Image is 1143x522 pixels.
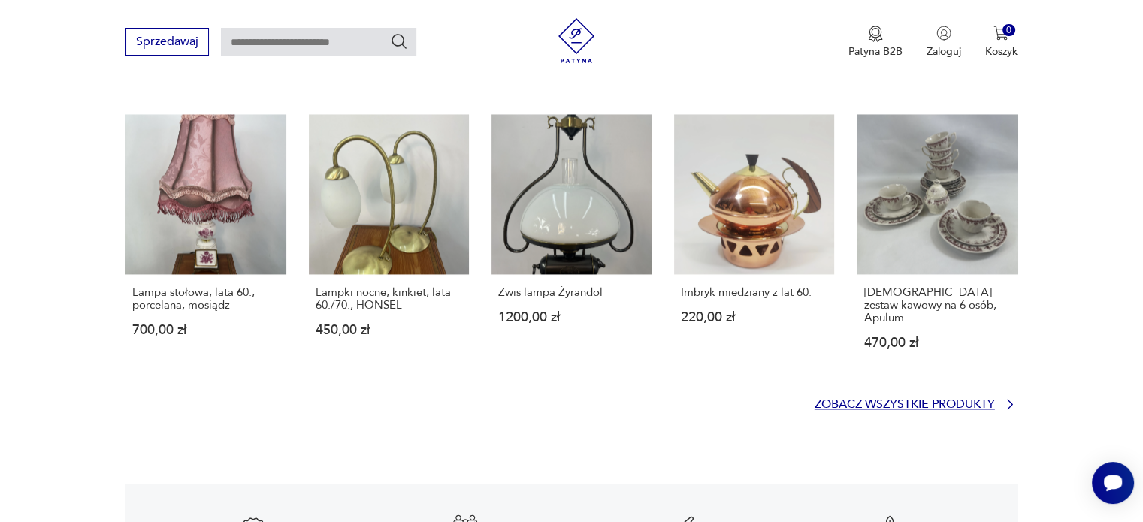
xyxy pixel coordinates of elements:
p: Lampki nocne, kinkiet, lata 60./70., HONSEL [316,286,462,312]
button: Sprzedawaj [125,28,209,56]
p: Lampa stołowa, lata 60., porcelana, mosiądz [132,286,279,312]
button: Zaloguj [927,26,961,59]
p: Imbryk miedziany z lat 60. [681,286,827,299]
img: Patyna - sklep z meblami i dekoracjami vintage [554,18,599,63]
img: Ikona medalu [868,26,883,42]
p: Zaloguj [927,44,961,59]
button: 0Koszyk [985,26,1018,59]
a: Sprzedawaj [125,38,209,48]
p: 1200,00 zł [498,311,645,324]
a: Rumuński zestaw kawowy na 6 osób, Apulum[DEMOGRAPHIC_DATA] zestaw kawowy na 6 osób, Apulum470,00 zł [857,114,1017,379]
button: Patyna B2B [848,26,903,59]
div: 0 [1002,24,1015,37]
a: Zobacz wszystkie produkty [815,397,1018,412]
a: Lampa stołowa, lata 60., porcelana, mosiądzLampa stołowa, lata 60., porcelana, mosiądz700,00 zł [125,114,286,379]
iframe: Smartsupp widget button [1092,462,1134,504]
p: Zwis lampa Żyrandol [498,286,645,299]
p: [DEMOGRAPHIC_DATA] zestaw kawowy na 6 osób, Apulum [863,286,1010,324]
p: 220,00 zł [681,311,827,324]
p: Patyna B2B [848,44,903,59]
p: Koszyk [985,44,1018,59]
a: Lampki nocne, kinkiet, lata 60./70., HONSELLampki nocne, kinkiet, lata 60./70., HONSEL450,00 zł [309,114,469,379]
p: 470,00 zł [863,336,1010,349]
a: Zwis lampa ŻyrandolZwis lampa Żyrandol1200,00 zł [491,114,652,379]
p: 700,00 zł [132,324,279,336]
p: 450,00 zł [316,324,462,336]
img: Ikonka użytkownika [936,26,951,41]
p: Zobacz wszystkie produkty [815,400,995,409]
a: Imbryk miedziany z lat 60.Imbryk miedziany z lat 60.220,00 zł [674,114,834,379]
a: Ikona medaluPatyna B2B [848,26,903,59]
button: Szukaj [390,32,408,50]
img: Ikona koszyka [993,26,1008,41]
